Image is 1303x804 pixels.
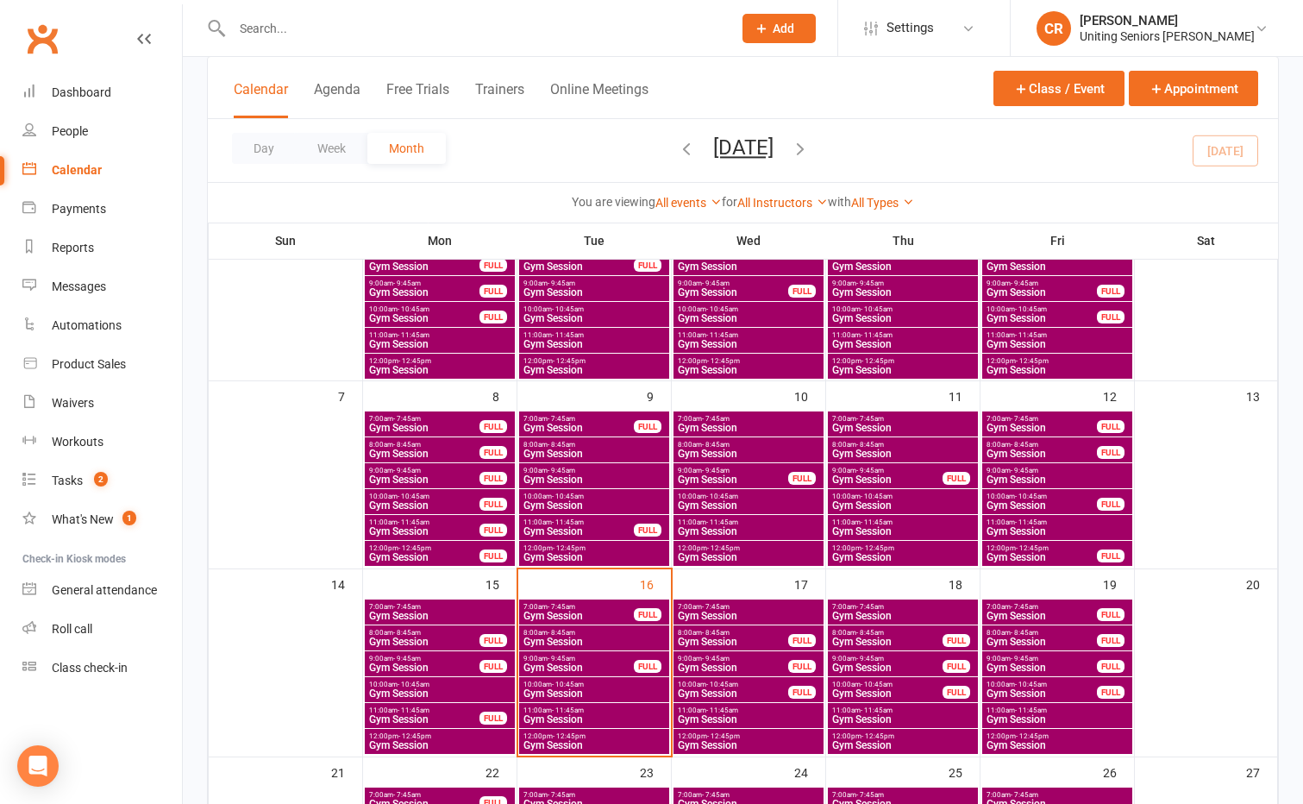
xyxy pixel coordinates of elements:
span: 7:00am [831,603,974,611]
span: 11:00am [677,518,820,526]
div: Reports [52,241,94,254]
div: FULL [479,446,507,459]
span: 9:00am [523,655,635,663]
div: 12 [1103,381,1134,410]
span: 8:00am [368,441,480,449]
span: - 12:45pm [707,544,740,552]
span: - 9:45am [702,280,730,287]
div: FULL [634,608,661,621]
span: 9:00am [986,467,1129,474]
span: 7:00am [368,603,511,611]
span: 10:00am [986,493,1098,500]
th: Tue [517,223,672,259]
span: 11:00am [831,331,974,339]
span: 11:00am [831,518,974,526]
span: 8:00am [986,441,1098,449]
span: - 9:45am [856,280,884,287]
span: Gym Session [523,423,635,433]
span: - 9:45am [393,655,421,663]
div: FULL [479,550,507,562]
button: Add [742,14,816,43]
span: Gym Session [523,637,666,647]
div: [PERSON_NAME] [1080,13,1255,28]
span: 8:00am [831,629,943,637]
strong: with [828,195,851,209]
span: - 11:45am [1015,331,1047,339]
span: Gym Session [677,339,820,349]
a: Roll call [22,610,182,649]
span: - 12:45pm [707,357,740,365]
button: Class / Event [993,71,1124,106]
div: FULL [788,285,816,298]
span: Gym Session [523,261,635,272]
span: Gym Session [677,365,820,375]
div: General attendance [52,583,157,597]
span: - 12:45pm [861,357,894,365]
th: Mon [363,223,517,259]
span: - 9:45am [1011,467,1038,474]
a: Waivers [22,384,182,423]
span: Gym Session [986,423,1098,433]
span: 10:00am [831,493,974,500]
div: Uniting Seniors [PERSON_NAME] [1080,28,1255,44]
span: 11:00am [986,518,1129,526]
span: 10:00am [677,305,820,313]
div: FULL [479,634,507,647]
span: - 11:45am [552,331,584,339]
span: Gym Session [677,526,820,537]
span: 7:00am [368,415,480,423]
span: - 11:45am [398,518,429,526]
span: 8:00am [677,629,789,637]
span: - 11:45am [861,518,893,526]
span: 8:00am [523,441,666,449]
span: 7:00am [831,415,974,423]
span: Gym Session [986,261,1129,272]
span: - 11:45am [706,331,738,339]
span: Gym Session [523,474,666,485]
span: - 11:45am [706,518,738,526]
th: Wed [672,223,826,259]
span: 1 [122,511,136,525]
span: Gym Session [831,526,974,537]
span: Gym Session [831,287,974,298]
div: FULL [479,472,507,485]
span: - 9:45am [548,655,575,663]
div: 20 [1246,569,1277,598]
span: - 8:45am [393,629,421,637]
div: Automations [52,318,122,332]
div: What's New [52,512,114,526]
div: 7 [338,381,362,410]
span: - 8:45am [393,441,421,449]
button: Trainers [475,81,524,118]
div: 10 [794,381,825,410]
div: Workouts [52,435,103,449]
span: 12:00pm [523,357,666,365]
span: 9:00am [368,280,480,287]
button: Free Trials [386,81,449,118]
span: - 12:45pm [1016,544,1049,552]
span: Gym Session [831,474,943,485]
span: 8:00am [831,441,974,449]
a: General attendance kiosk mode [22,571,182,610]
span: Gym Session [831,611,974,621]
th: Fri [980,223,1135,259]
span: - 9:45am [393,467,421,474]
span: - 12:45pm [398,357,431,365]
th: Thu [826,223,980,259]
span: Gym Session [677,611,820,621]
div: Dashboard [52,85,111,99]
span: Gym Session [986,611,1098,621]
span: - 8:45am [548,441,575,449]
span: - 12:45pm [1016,357,1049,365]
span: - 10:45am [861,493,893,500]
button: Week [296,133,367,164]
span: Gym Session [368,365,511,375]
span: 12:00pm [986,544,1098,552]
span: - 9:45am [856,655,884,663]
span: - 8:45am [548,629,575,637]
a: Workouts [22,423,182,462]
span: Gym Session [523,287,666,298]
div: FULL [1097,285,1124,298]
span: - 12:45pm [861,544,894,552]
span: - 10:45am [552,305,584,313]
